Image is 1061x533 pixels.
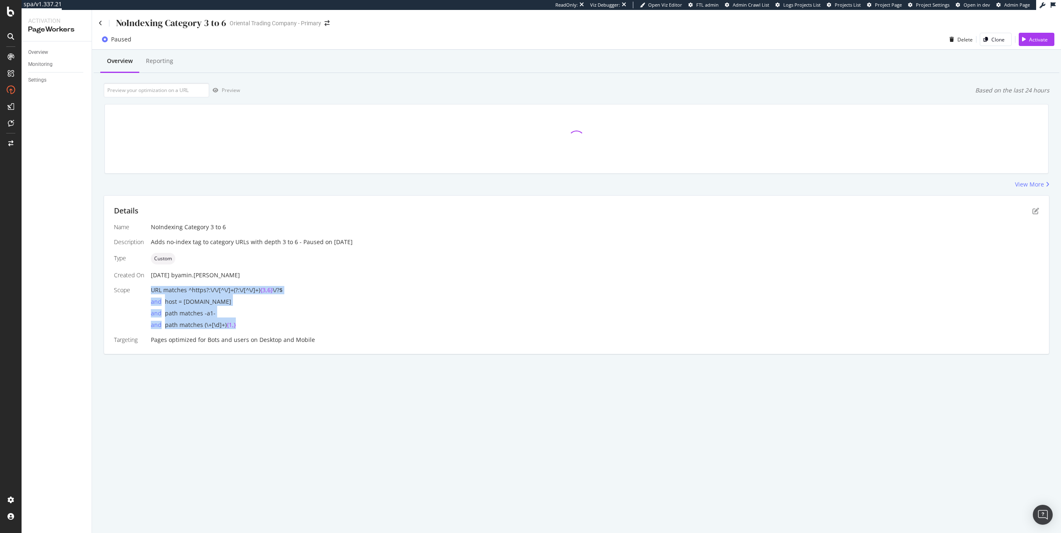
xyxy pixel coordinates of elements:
div: ReadOnly: [555,2,578,8]
a: FTL admin [688,2,719,8]
div: Oriental Trading Company - Primary [230,19,321,27]
div: Based on the last 24 hours [975,86,1049,94]
span: Custom [154,256,172,261]
div: Scope [114,286,144,294]
span: Admin Page [1004,2,1030,8]
button: Delete [946,33,973,46]
span: \/?$ [273,286,283,294]
span: path matches -a1- [165,309,216,317]
div: [DATE] [151,271,1039,279]
div: Created On [114,271,144,279]
span: Projects List [835,2,861,8]
a: Overview [28,48,86,57]
a: Monitoring [28,60,86,69]
span: path matches (\+[\d]+) [165,321,227,329]
div: Activation [28,17,85,25]
div: NoIndexing Category 3 to 6 [151,223,1039,231]
span: {1,} [227,321,236,329]
a: Admin Crawl List [725,2,769,8]
div: and [151,298,165,306]
div: Overview [107,57,133,65]
div: and [151,321,165,329]
div: Preview [222,87,240,94]
a: Open in dev [956,2,990,8]
input: Preview your optimization on a URL [104,83,209,97]
div: by amin.[PERSON_NAME] [171,271,240,279]
span: Admin Crawl List [733,2,769,8]
a: Project Settings [908,2,950,8]
button: Preview [209,84,240,97]
span: FTL admin [696,2,719,8]
div: PageWorkers [28,25,85,34]
span: {3,6} [260,286,273,294]
div: Monitoring [28,60,53,69]
a: Settings [28,76,86,85]
div: Delete [957,36,973,43]
button: Clone [980,33,1012,46]
a: View More [1015,180,1049,189]
div: pen-to-square [1032,208,1039,214]
div: Bots and users [208,336,249,344]
a: Click to go back [99,20,102,26]
div: Name [114,223,144,231]
span: URL matches ^https?:\/\/[^\/]+(?:\/[^\/]+) [151,286,260,294]
a: Projects List [827,2,861,8]
div: neutral label [151,253,175,264]
div: Settings [28,76,46,85]
div: Reporting [146,57,173,65]
div: Description [114,238,144,246]
span: host = [DOMAIN_NAME] [165,298,231,305]
span: Open Viz Editor [648,2,682,8]
a: Logs Projects List [775,2,821,8]
span: Project Page [875,2,902,8]
a: Open Viz Editor [640,2,682,8]
div: and [151,309,165,317]
div: Activate [1029,36,1048,43]
a: Project Page [867,2,902,8]
div: Targeting [114,336,144,344]
div: Open Intercom Messenger [1033,505,1053,525]
span: Project Settings [916,2,950,8]
span: Open in dev [964,2,990,8]
div: Viz Debugger: [590,2,620,8]
div: Overview [28,48,48,57]
div: Details [114,206,138,216]
div: Paused [111,35,131,44]
a: Admin Page [996,2,1030,8]
button: Activate [1019,33,1054,46]
div: Type [114,254,144,262]
div: View More [1015,180,1044,189]
div: Pages optimized for on [151,336,1039,344]
span: Logs Projects List [783,2,821,8]
div: Desktop and Mobile [259,336,315,344]
div: Clone [991,36,1005,43]
div: Adds no-index tag to category URLs with depth 3 to 6 - Paused on [DATE] [151,238,1039,246]
div: arrow-right-arrow-left [325,20,329,26]
div: NoIndexing Category 3 to 6 [116,17,226,29]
